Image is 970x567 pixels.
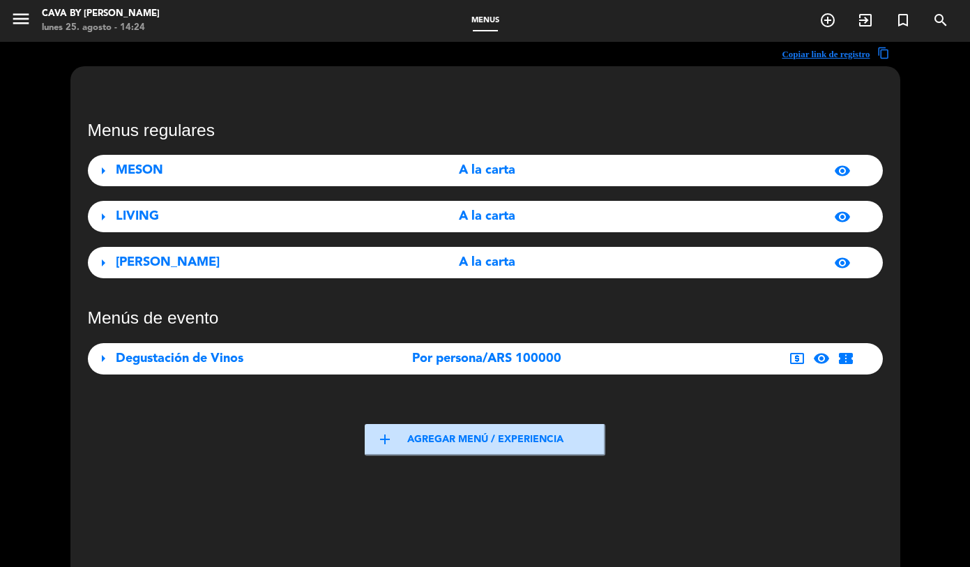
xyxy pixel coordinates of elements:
[782,47,870,61] span: Copiar link de registro
[42,7,160,21] div: Cava by [PERSON_NAME]
[789,350,805,367] span: local_atm
[834,162,851,179] span: visibility
[42,21,160,35] div: lunes 25. agosto - 14:24
[116,352,243,365] span: Degustación de Vinos
[877,47,890,61] span: content_copy
[857,12,874,29] i: exit_to_app
[932,12,949,29] i: search
[95,255,112,271] span: arrow_right
[116,210,159,222] span: LIVING
[116,256,220,269] span: [PERSON_NAME]
[895,12,911,29] i: turned_in_not
[10,8,31,29] i: menu
[834,255,851,271] span: visibility
[819,12,836,29] i: add_circle_outline
[10,8,31,34] button: menu
[459,206,515,227] span: A la carta
[838,350,854,367] span: confirmation_number
[377,431,393,448] span: add
[365,424,605,455] button: addAgregar menú / experiencia
[88,120,883,140] h3: Menus regulares
[412,349,561,369] span: Por persona/ARS 100000
[459,160,515,181] span: A la carta
[813,350,830,367] span: visibility
[95,162,112,179] span: arrow_right
[459,252,515,273] span: A la carta
[834,209,851,225] span: visibility
[95,209,112,225] span: arrow_right
[464,17,506,24] span: Menus
[116,164,163,176] span: MESON
[95,350,112,367] span: arrow_right
[88,308,883,328] h3: Menús de evento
